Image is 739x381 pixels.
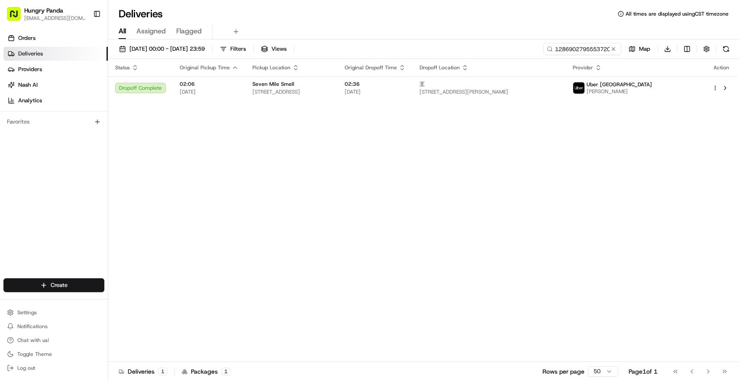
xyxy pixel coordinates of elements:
span: Filters [230,45,246,53]
a: Orders [3,31,108,45]
button: Notifications [3,320,104,332]
div: 1 [158,368,168,375]
span: Create [51,281,68,289]
p: Rows per page [542,367,584,376]
a: Nash AI [3,78,108,92]
span: 02:06 [180,81,239,88]
span: [PERSON_NAME] [587,88,652,95]
button: Settings [3,306,104,319]
button: [DATE] 00:00 - [DATE] 23:59 [115,43,209,55]
span: Original Pickup Time [180,64,230,71]
div: Packages [182,367,231,376]
span: All [119,26,126,36]
span: 王 [420,81,425,88]
span: Settings [17,309,37,316]
span: [STREET_ADDRESS] [252,88,331,95]
span: Chat with us! [17,337,49,344]
a: Providers [3,62,108,76]
span: Map [639,45,650,53]
div: Favorites [3,115,104,129]
span: [DATE] [345,88,406,95]
div: Deliveries [119,367,168,376]
span: Providers [18,65,42,73]
span: Uber [GEOGRAPHIC_DATA] [587,81,652,88]
h1: Deliveries [119,7,163,21]
button: Refresh [720,43,732,55]
span: Notifications [17,323,48,330]
span: Seven Mile Smell [252,81,294,88]
button: Hungry Panda [24,6,63,15]
button: Create [3,278,104,292]
a: Deliveries [3,47,108,61]
span: Views [271,45,287,53]
div: Page 1 of 1 [629,367,658,376]
div: 1 [221,368,231,375]
span: [STREET_ADDRESS][PERSON_NAME] [420,88,559,95]
button: [EMAIL_ADDRESS][DOMAIN_NAME] [24,15,86,22]
span: All times are displayed using CST timezone [626,10,729,17]
span: Assigned [136,26,166,36]
input: Type to search [543,43,621,55]
div: Action [712,64,730,71]
span: Dropoff Location [420,64,460,71]
span: Original Dropoff Time [345,64,397,71]
span: Flagged [176,26,202,36]
img: uber-new-logo.jpeg [573,82,584,94]
button: Hungry Panda[EMAIL_ADDRESS][DOMAIN_NAME] [3,3,90,24]
span: Orders [18,34,35,42]
span: [DATE] 00:00 - [DATE] 23:59 [129,45,205,53]
span: Log out [17,365,35,371]
span: Pickup Location [252,64,290,71]
button: Views [257,43,290,55]
span: Status [115,64,130,71]
span: Deliveries [18,50,43,58]
button: Filters [216,43,250,55]
span: 02:36 [345,81,406,88]
span: Provider [573,64,593,71]
button: Log out [3,362,104,374]
span: Analytics [18,97,42,104]
span: Nash AI [18,81,38,89]
span: Toggle Theme [17,351,52,358]
button: Toggle Theme [3,348,104,360]
button: Chat with us! [3,334,104,346]
a: Analytics [3,94,108,107]
button: Map [625,43,654,55]
span: [DATE] [180,88,239,95]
